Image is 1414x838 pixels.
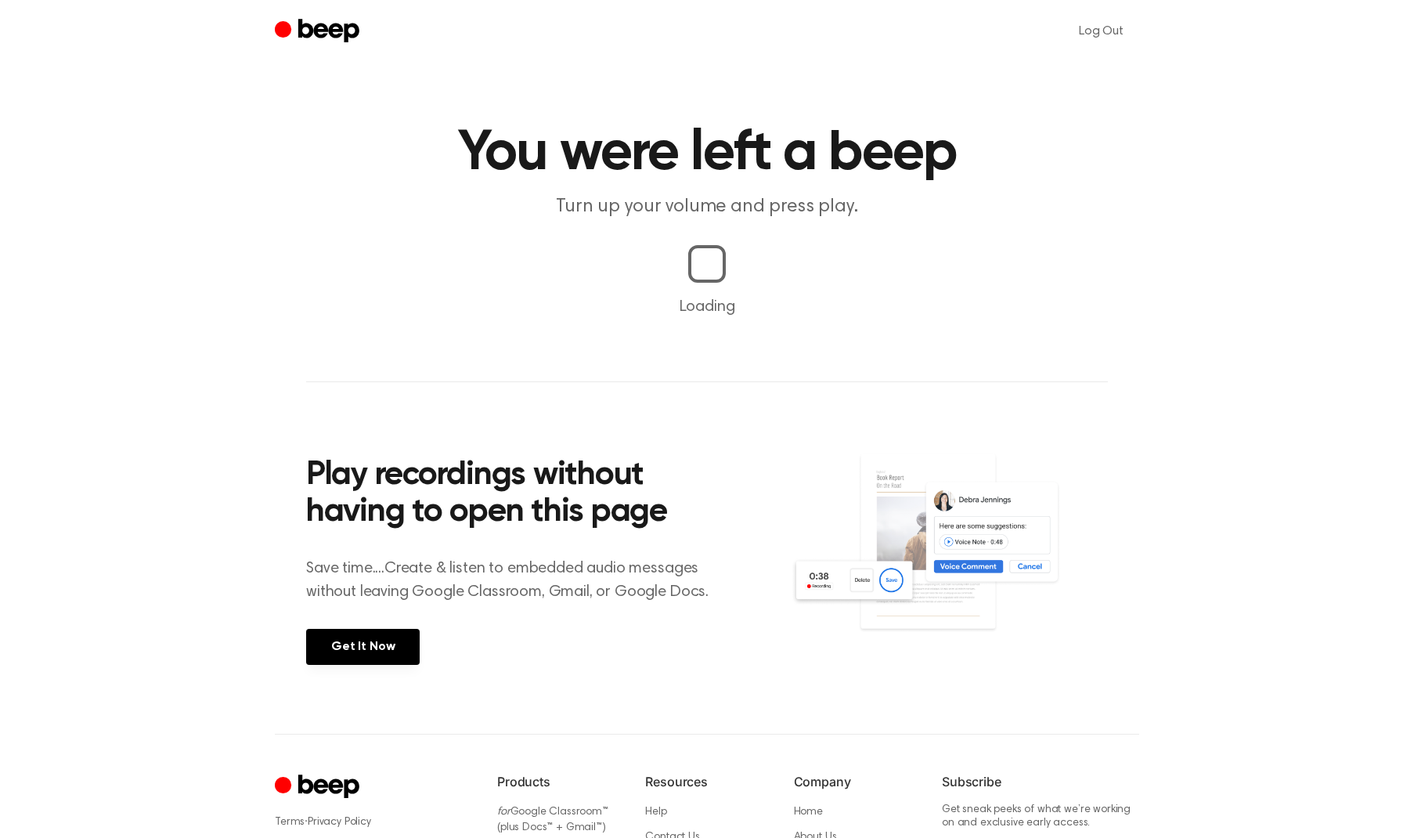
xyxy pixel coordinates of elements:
h6: Company [794,772,917,791]
p: Get sneak peeks of what we’re working on and exclusive early access. [942,804,1139,831]
p: Loading [19,295,1395,319]
a: forGoogle Classroom™ (plus Docs™ + Gmail™) [497,807,608,834]
i: for [497,807,510,818]
div: · [275,814,472,830]
h6: Resources [645,772,768,791]
a: Privacy Policy [308,817,371,828]
a: Get It Now [306,629,420,665]
h1: You were left a beep [306,125,1108,182]
h6: Products [497,772,620,791]
h6: Subscribe [942,772,1139,791]
a: Cruip [275,772,363,803]
a: Log Out [1063,13,1139,50]
a: Terms [275,817,305,828]
a: Help [645,807,666,818]
h2: Play recordings without having to open this page [306,457,728,532]
p: Save time....Create & listen to embedded audio messages without leaving Google Classroom, Gmail, ... [306,557,728,604]
a: Beep [275,16,363,47]
p: Turn up your volume and press play. [406,194,1008,220]
a: Home [794,807,823,818]
img: Voice Comments on Docs and Recording Widget [791,453,1108,663]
